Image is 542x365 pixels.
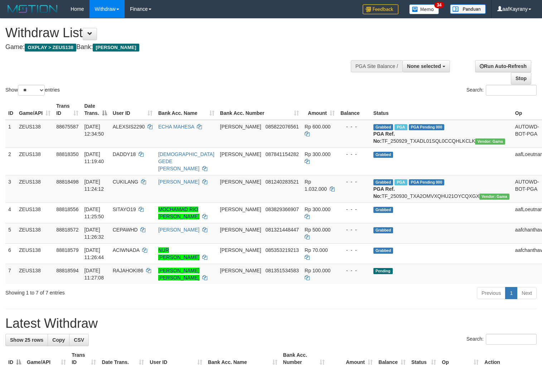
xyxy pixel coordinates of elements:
[340,206,368,213] div: - - -
[16,264,53,284] td: ZEUS138
[351,60,402,72] div: PGA Site Balance /
[340,267,368,274] div: - - -
[409,124,445,130] span: PGA Pending
[340,247,368,254] div: - - -
[113,227,138,233] span: CEPAWHD
[220,227,261,233] span: [PERSON_NAME]
[84,124,104,137] span: [DATE] 12:34:50
[371,175,512,203] td: TF_250930_TXA2OMVXQHU21OYCQXGX
[84,247,104,260] span: [DATE] 11:26:44
[16,99,53,120] th: Game/API: activate to sort column ascending
[409,179,445,185] span: PGA Pending
[56,268,78,273] span: 88818594
[93,44,139,52] span: [PERSON_NAME]
[18,85,45,96] select: Showentries
[84,268,104,281] span: [DATE] 11:27:08
[56,227,78,233] span: 88818572
[158,268,199,281] a: [PERSON_NAME] [PERSON_NAME]
[505,287,517,299] a: 1
[373,248,393,254] span: Grabbed
[113,151,136,157] span: DADDY18
[265,268,299,273] span: Copy 081351534583 to clipboard
[155,99,217,120] th: Bank Acc. Name: activate to sort column ascending
[5,44,354,51] h4: Game: Bank:
[16,175,53,203] td: ZEUS138
[265,124,299,130] span: Copy 085822076561 to clipboard
[84,227,104,240] span: [DATE] 11:26:32
[340,178,368,185] div: - - -
[56,247,78,253] span: 88818579
[305,268,330,273] span: Rp 100.000
[69,334,89,346] a: CSV
[373,207,393,213] span: Grabbed
[407,63,441,69] span: None selected
[5,120,16,148] td: 1
[479,194,509,200] span: Vendor URL: https://trx31.1velocity.biz
[475,138,505,145] span: Vendor URL: https://trx31.1velocity.biz
[220,206,261,212] span: [PERSON_NAME]
[220,124,261,130] span: [PERSON_NAME]
[486,85,537,96] input: Search:
[475,60,531,72] a: Run Auto-Refresh
[5,286,221,296] div: Showing 1 to 7 of 7 entries
[48,334,69,346] a: Copy
[371,120,512,148] td: TF_250929_TXADL01SQL0CCQHLKCLK
[265,179,299,185] span: Copy 081240283521 to clipboard
[486,334,537,345] input: Search:
[110,99,155,120] th: User ID: activate to sort column ascending
[158,247,199,260] a: NUR [PERSON_NAME]
[466,334,537,345] label: Search:
[340,226,368,233] div: - - -
[517,287,537,299] a: Next
[56,206,78,212] span: 88818556
[5,203,16,223] td: 4
[158,227,199,233] a: [PERSON_NAME]
[5,85,60,96] label: Show entries
[81,99,110,120] th: Date Trans.: activate to sort column descending
[373,179,393,185] span: Grabbed
[305,227,330,233] span: Rp 500.000
[373,227,393,233] span: Grabbed
[373,131,395,144] b: PGA Ref. No:
[305,151,330,157] span: Rp 300.000
[5,26,354,40] h1: Withdraw List
[373,268,393,274] span: Pending
[373,186,395,199] b: PGA Ref. No:
[10,337,43,343] span: Show 25 rows
[340,151,368,158] div: - - -
[113,124,145,130] span: ALEXSIS2290
[16,223,53,243] td: ZEUS138
[16,203,53,223] td: ZEUS138
[373,152,393,158] span: Grabbed
[220,268,261,273] span: [PERSON_NAME]
[395,124,407,130] span: Marked by aafpengsreynich
[217,99,302,120] th: Bank Acc. Number: activate to sort column ascending
[434,2,444,8] span: 34
[16,120,53,148] td: ZEUS138
[409,4,439,14] img: Button%20Memo.svg
[450,4,486,14] img: panduan.png
[395,179,407,185] span: Marked by aafpengsreynich
[5,4,60,14] img: MOTION_logo.png
[5,223,16,243] td: 5
[56,124,78,130] span: 88675587
[52,337,65,343] span: Copy
[158,124,194,130] a: ECHA MAHESA
[74,337,84,343] span: CSV
[338,99,371,120] th: Balance
[305,179,327,192] span: Rp 1.032.000
[220,179,261,185] span: [PERSON_NAME]
[53,99,81,120] th: Trans ID: activate to sort column ascending
[373,124,393,130] span: Grabbed
[265,247,299,253] span: Copy 085353219213 to clipboard
[25,44,76,52] span: OXPLAY > ZEUS138
[84,151,104,164] span: [DATE] 11:19:40
[5,334,48,346] a: Show 25 rows
[265,227,299,233] span: Copy 081321448447 to clipboard
[113,268,144,273] span: RAJAHOKI86
[16,243,53,264] td: ZEUS138
[305,206,330,212] span: Rp 300.000
[113,247,140,253] span: ACIWNADA
[265,151,299,157] span: Copy 087841154282 to clipboard
[363,4,398,14] img: Feedback.jpg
